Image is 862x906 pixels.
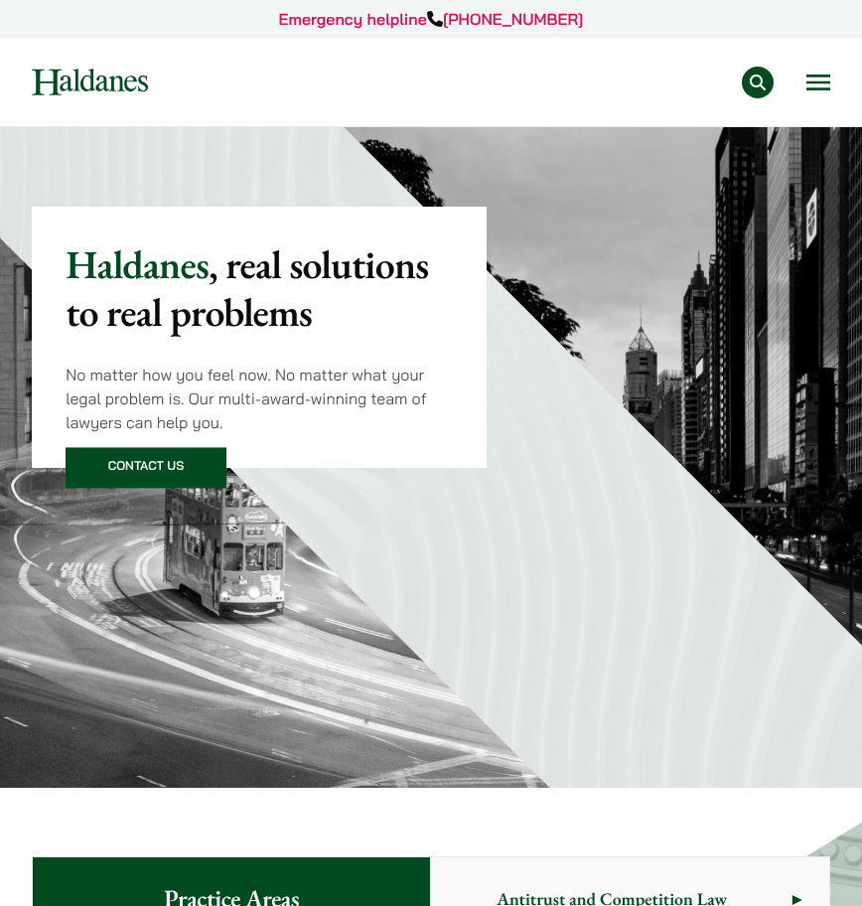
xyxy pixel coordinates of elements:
a: Contact Us [66,448,226,489]
p: Haldanes [66,240,453,336]
button: Search [742,67,774,98]
p: No matter how you feel now. No matter what your legal problem is. Our multi-award-winning team of... [66,363,453,434]
mark: , real solutions to real problems [66,238,428,338]
img: Logo of Haldanes [32,69,148,95]
a: Emergency helpline[PHONE_NUMBER] [279,9,584,29]
button: Open menu [806,75,830,90]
